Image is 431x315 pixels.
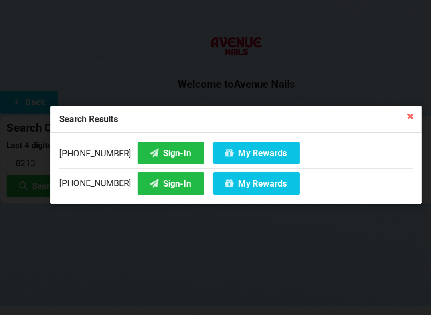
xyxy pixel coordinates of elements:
button: Sign-In [126,173,186,194]
div: [PHONE_NUMBER] [54,146,377,169]
button: Sign-In [126,146,186,166]
div: Search Results [46,113,385,138]
button: My Rewards [194,173,274,194]
div: [PHONE_NUMBER] [54,169,377,194]
button: My Rewards [194,146,274,166]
